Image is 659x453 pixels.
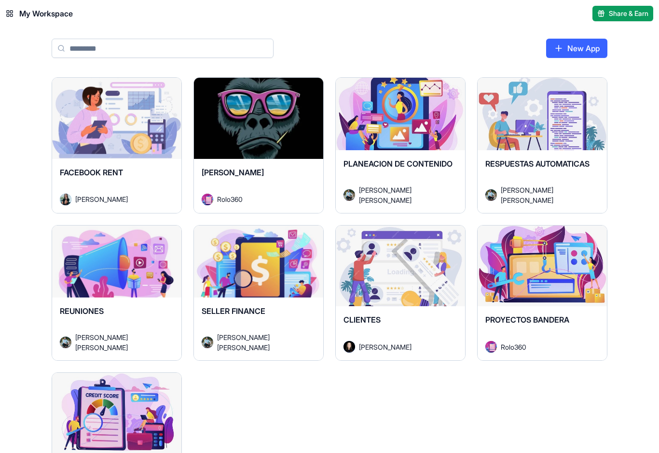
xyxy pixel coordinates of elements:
[217,332,308,353] span: [PERSON_NAME] [PERSON_NAME]
[60,168,123,177] span: FACEBOOK RENT
[609,9,648,18] span: Share & Earn
[60,337,71,348] img: Avatar
[359,185,450,205] span: [PERSON_NAME] [PERSON_NAME]
[485,315,569,325] span: PROYECTOS BANDERA
[485,159,590,169] span: RESPUESTAS AUTOMATICAS
[546,39,607,58] a: New App
[485,341,497,353] img: Avatar
[52,225,182,361] a: REUNIONESAvatar[PERSON_NAME] [PERSON_NAME]
[202,306,265,316] span: SELLER FINANCE
[52,77,182,213] a: FACEBOOK RENTAvatar[PERSON_NAME]
[477,77,607,213] a: RESPUESTAS AUTOMATICASAvatar[PERSON_NAME] [PERSON_NAME]
[217,194,243,204] span: Rolo360
[75,194,128,204] span: [PERSON_NAME]
[592,6,653,21] button: Share & Earn
[202,337,213,348] img: Avatar
[202,194,213,205] img: Avatar
[202,168,264,177] span: [PERSON_NAME]
[343,159,453,169] span: PLANEACION DE CONTENIDO
[193,225,324,361] a: SELLER FINANCEAvatar[PERSON_NAME] [PERSON_NAME]
[193,77,324,213] a: [PERSON_NAME]AvatarRolo360
[343,341,355,353] img: Avatar
[60,194,71,205] img: Avatar
[501,342,526,352] span: Rolo360
[343,315,381,325] span: CLIENTES
[485,189,497,201] img: Avatar
[501,185,591,205] span: [PERSON_NAME] [PERSON_NAME]
[335,225,466,361] a: CLIENTESAvatar[PERSON_NAME]
[343,189,355,201] img: Avatar
[335,77,466,213] a: PLANEACION DE CONTENIDOAvatar[PERSON_NAME] [PERSON_NAME]
[477,225,607,361] a: PROYECTOS BANDERAAvatarRolo360
[359,342,412,352] span: [PERSON_NAME]
[19,8,73,19] span: My Workspace
[75,332,166,353] span: [PERSON_NAME] [PERSON_NAME]
[60,306,104,316] span: REUNIONES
